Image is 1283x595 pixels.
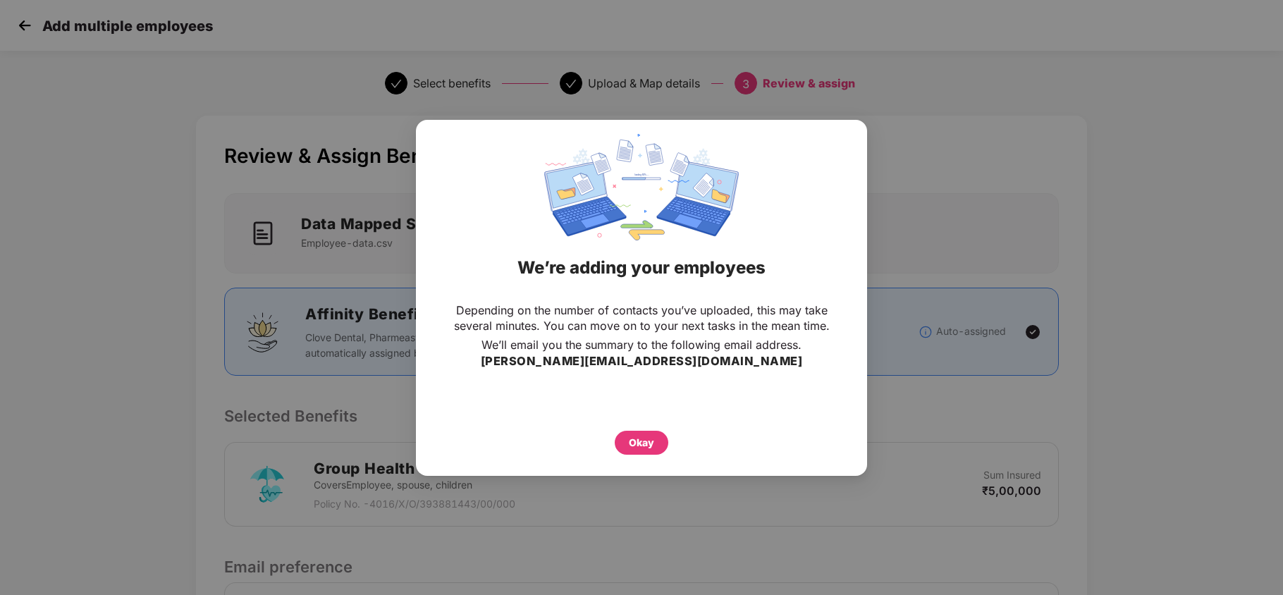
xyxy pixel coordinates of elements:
[481,352,803,371] h3: [PERSON_NAME][EMAIL_ADDRESS][DOMAIN_NAME]
[629,434,654,450] div: Okay
[444,302,839,333] p: Depending on the number of contacts you’ve uploaded, this may take several minutes. You can move ...
[544,134,739,240] img: svg+xml;base64,PHN2ZyBpZD0iRGF0YV9zeW5jaW5nIiB4bWxucz0iaHR0cDovL3d3dy53My5vcmcvMjAwMC9zdmciIHdpZH...
[481,337,802,352] p: We’ll email you the summary to the following email address.
[434,240,849,295] div: We’re adding your employees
